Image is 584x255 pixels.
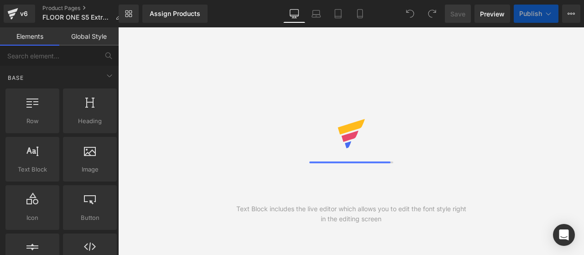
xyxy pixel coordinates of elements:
[450,9,465,19] span: Save
[474,5,510,23] a: Preview
[327,5,349,23] a: Tablet
[8,213,57,223] span: Icon
[562,5,580,23] button: More
[150,10,200,17] div: Assign Products
[553,224,575,246] div: Open Intercom Messenger
[305,5,327,23] a: Laptop
[283,5,305,23] a: Desktop
[514,5,558,23] button: Publish
[59,27,119,46] a: Global Style
[8,116,57,126] span: Row
[66,116,114,126] span: Heading
[480,9,505,19] span: Preview
[66,213,114,223] span: Button
[4,5,35,23] a: v6
[18,8,30,20] div: v6
[42,14,112,21] span: FLOOR ONE S5 Extreme
[401,5,419,23] button: Undo
[423,5,441,23] button: Redo
[349,5,371,23] a: Mobile
[519,10,542,17] span: Publish
[42,5,129,12] a: Product Pages
[8,165,57,174] span: Text Block
[7,73,25,82] span: Base
[66,165,114,174] span: Image
[235,204,468,224] div: Text Block includes the live editor which allows you to edit the font style right in the editing ...
[119,5,139,23] a: New Library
